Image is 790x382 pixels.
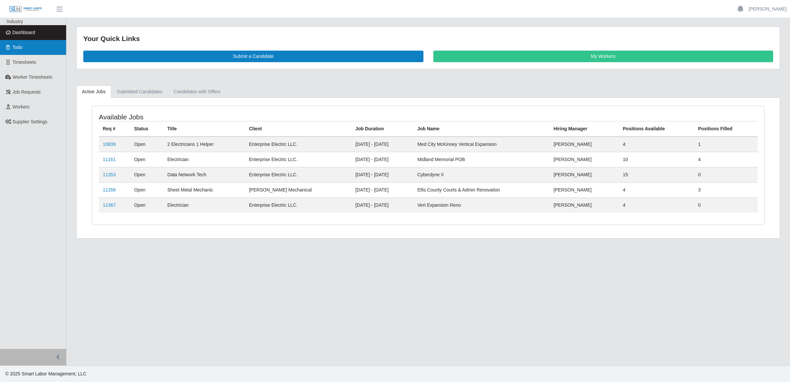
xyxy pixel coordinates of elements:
[13,45,22,50] span: Todo
[351,182,414,197] td: [DATE] - [DATE]
[245,121,351,137] th: Client
[351,137,414,152] td: [DATE] - [DATE]
[619,197,694,213] td: 4
[99,121,130,137] th: Req #
[550,121,619,137] th: Hiring Manager
[550,152,619,167] td: [PERSON_NAME]
[414,137,550,152] td: Med City McKinney Vertical Expansion
[163,182,245,197] td: Sheet Metal Mechanic
[103,142,116,147] a: 10839
[749,6,787,13] a: [PERSON_NAME]
[619,121,694,137] th: Positions Available
[694,182,758,197] td: 3
[103,187,116,192] a: 11356
[13,89,41,95] span: Job Requests
[13,30,35,35] span: Dashboard
[694,152,758,167] td: 4
[163,197,245,213] td: Electrician
[103,157,116,162] a: 11161
[103,172,116,177] a: 11353
[619,152,694,167] td: 10
[130,167,164,182] td: Open
[351,197,414,213] td: [DATE] - [DATE]
[550,197,619,213] td: [PERSON_NAME]
[7,19,23,24] span: Industry
[414,121,550,137] th: Job Name
[83,33,773,44] div: Your Quick Links
[245,137,351,152] td: Enterprise Electric LLC.
[550,182,619,197] td: [PERSON_NAME]
[619,167,694,182] td: 15
[694,167,758,182] td: 0
[99,113,368,121] h4: Available Jobs
[245,167,351,182] td: Enterprise Electric LLC.
[13,60,36,65] span: Timesheets
[245,197,351,213] td: Enterprise Electric LLC.
[351,167,414,182] td: [DATE] - [DATE]
[245,182,351,197] td: [PERSON_NAME] Mechanical
[694,197,758,213] td: 0
[111,85,168,98] a: Submitted Candidates
[433,51,773,62] a: My Workers
[130,197,164,213] td: Open
[5,371,86,376] span: © 2025 Smart Labor Management, LLC
[619,137,694,152] td: 4
[13,119,48,124] span: Supplier Settings
[351,121,414,137] th: Job Duration
[130,121,164,137] th: Status
[168,85,226,98] a: Candidates with Offers
[163,137,245,152] td: 2 Electricians 1 Helper
[76,85,111,98] a: Active Jobs
[163,167,245,182] td: Data Network Tech
[130,137,164,152] td: Open
[414,197,550,213] td: Vert Expansion Reno
[9,6,42,13] img: SLM Logo
[414,167,550,182] td: Cyberdyne II
[83,51,423,62] a: Submit a Candidate
[414,182,550,197] td: Ellis County Courts & Admin Renovation
[130,152,164,167] td: Open
[550,137,619,152] td: [PERSON_NAME]
[130,182,164,197] td: Open
[414,152,550,167] td: Midland Memorial POB
[351,152,414,167] td: [DATE] - [DATE]
[13,74,52,80] span: Worker Timesheets
[694,137,758,152] td: 1
[245,152,351,167] td: Enterprise Electric LLC.
[103,202,116,208] a: 11367
[550,167,619,182] td: [PERSON_NAME]
[13,104,30,109] span: Workers
[163,152,245,167] td: Electrician
[694,121,758,137] th: Positions Filled
[619,182,694,197] td: 4
[163,121,245,137] th: Title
